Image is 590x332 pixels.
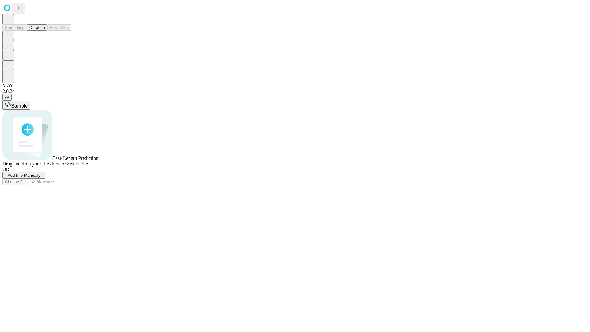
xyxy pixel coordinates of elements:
[47,24,71,31] button: Block Size
[27,24,47,31] button: Duration
[5,95,9,100] span: @
[11,103,28,109] span: Sample
[2,89,588,94] div: 2.0.241
[2,161,66,166] span: Drag and drop your files here or
[2,24,27,31] button: Smoothing
[67,161,88,166] span: Select File
[2,167,9,172] span: OR
[2,83,588,89] div: MAY
[52,156,98,161] span: Case Length Prediction
[2,172,45,179] button: Add Info Manually
[2,94,12,101] button: @
[8,173,41,178] span: Add Info Manually
[2,101,30,110] button: Sample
